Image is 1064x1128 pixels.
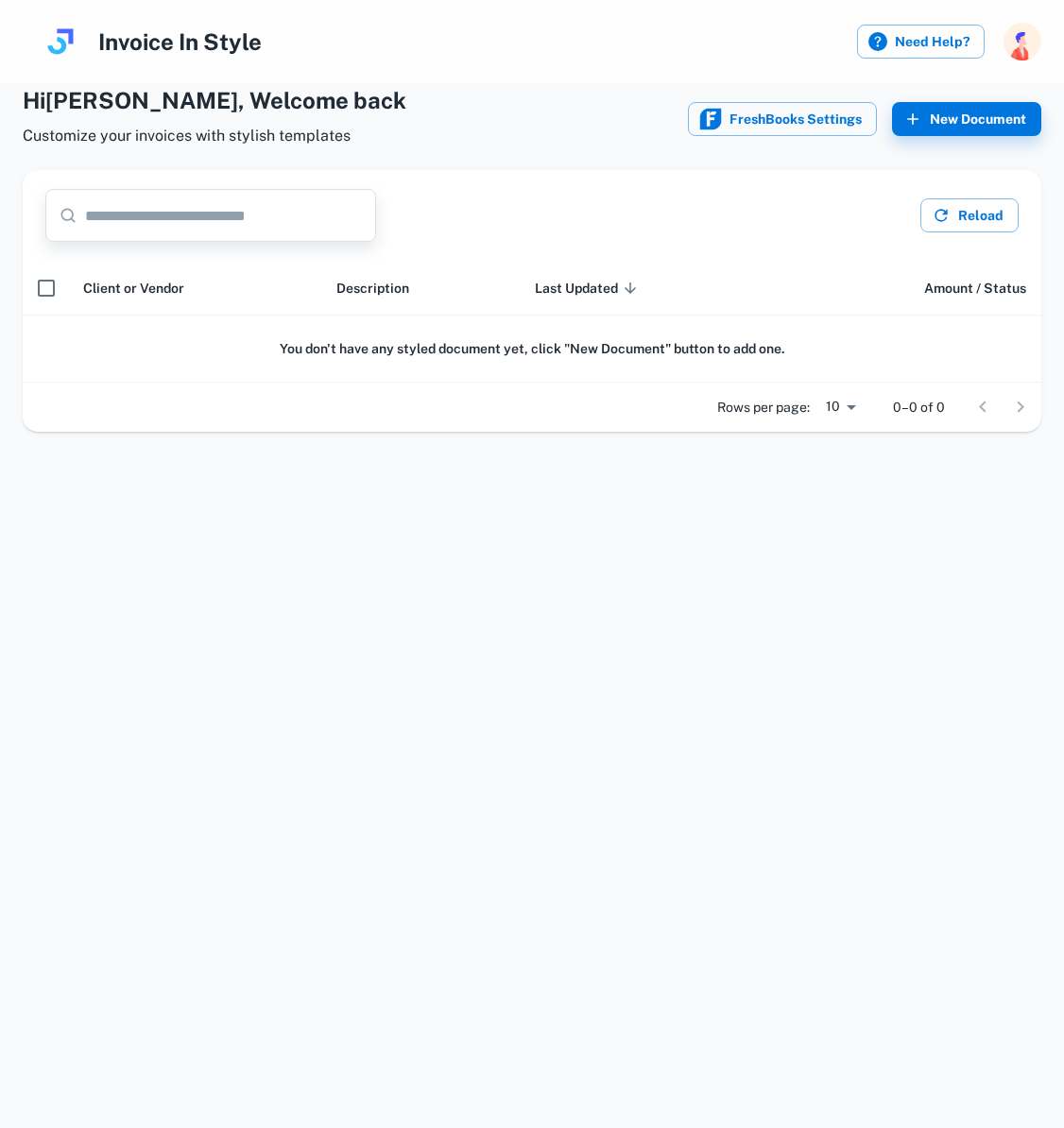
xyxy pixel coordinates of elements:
h6: You don't have any styled document yet, click "New Document" button to add one. [38,338,1026,359]
h4: Invoice In Style [98,25,262,59]
span: Description [336,277,409,299]
span: Customize your invoices with stylish templates [23,125,406,147]
img: logo.svg [42,23,79,60]
img: photoURL [1004,23,1041,60]
p: Rows per page: [717,397,810,418]
span: Amount / Status [924,277,1026,299]
h4: Hi [PERSON_NAME] , Welcome back [23,83,406,117]
label: Need Help? [857,25,985,59]
button: FreshBooks iconFreshBooks Settings [688,102,877,136]
div: scrollable content [23,261,1041,383]
img: FreshBooks icon [699,108,722,130]
button: New Document [892,102,1041,136]
span: Last Updated [535,277,643,299]
span: Client or Vendor [83,277,184,299]
button: Reload [920,198,1019,232]
div: 10 [817,393,863,420]
p: 0–0 of 0 [893,397,945,418]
